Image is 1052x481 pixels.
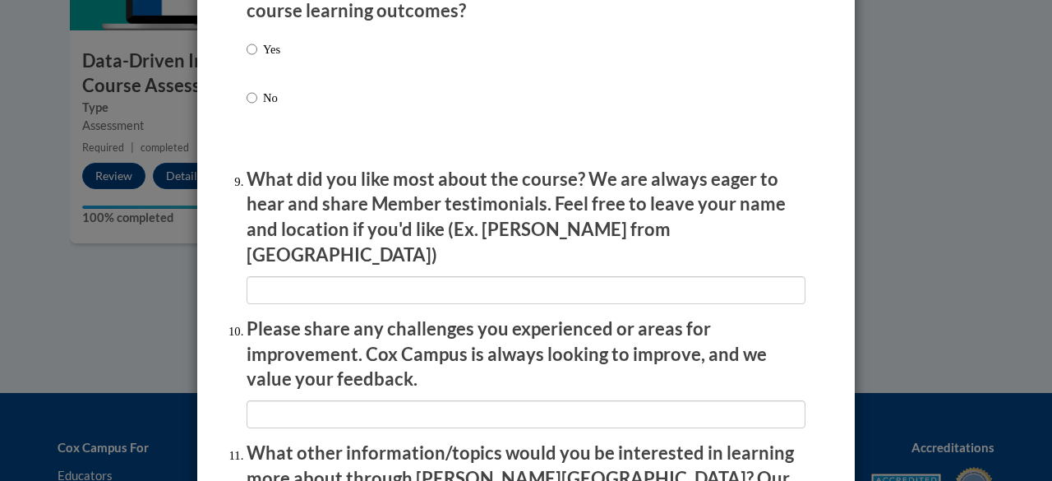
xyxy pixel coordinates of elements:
p: Yes [263,40,280,58]
p: No [263,89,280,107]
input: No [247,89,257,107]
p: What did you like most about the course? We are always eager to hear and share Member testimonial... [247,167,805,268]
p: Please share any challenges you experienced or areas for improvement. Cox Campus is always lookin... [247,317,805,392]
input: Yes [247,40,257,58]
